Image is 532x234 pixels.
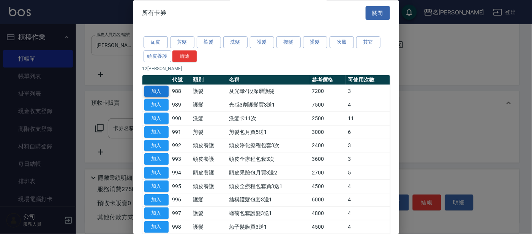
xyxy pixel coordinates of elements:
td: 3 [346,139,390,153]
td: 7500 [310,98,346,112]
button: 護髮 [250,37,274,49]
td: 996 [170,193,191,207]
td: 頭皮全療程包套買3送1 [227,180,310,193]
td: 蠟菊包套護髮3送1 [227,207,310,220]
th: 類別 [191,75,227,85]
button: 清除 [172,50,197,62]
td: 洗髮卡11次 [227,112,310,126]
button: 其它 [356,37,380,49]
td: 頭皮淨化療程包套3次 [227,139,310,153]
td: 2500 [310,112,346,126]
button: 關閉 [366,6,390,20]
td: 魚子髮膜買3送1 [227,220,310,234]
td: 6 [346,126,390,139]
button: 加入 [144,126,169,138]
td: 3 [346,152,390,166]
td: 7200 [310,85,346,99]
td: 997 [170,207,191,220]
button: 接髮 [276,37,301,49]
button: 加入 [144,86,169,97]
button: 加入 [144,113,169,125]
td: 護髮 [191,193,227,207]
td: 頭皮養護 [191,166,227,180]
button: 加入 [144,154,169,165]
th: 代號 [170,75,191,85]
td: 光感3劑護髮買3送1 [227,98,310,112]
td: 11 [346,112,390,126]
button: 加入 [144,221,169,233]
td: 護髮 [191,220,227,234]
td: 989 [170,98,191,112]
button: 染髮 [197,37,221,49]
td: 988 [170,85,191,99]
td: 994 [170,166,191,180]
button: 加入 [144,167,169,179]
td: 998 [170,220,191,234]
td: 及光暈4段深層護髮 [227,85,310,99]
button: 洗髮 [223,37,248,49]
td: 護髮 [191,85,227,99]
td: 洗髮 [191,112,227,126]
button: 加入 [144,181,169,192]
td: 頭皮養護 [191,180,227,193]
td: 2700 [310,166,346,180]
td: 4 [346,193,390,207]
button: 加入 [144,99,169,111]
td: 991 [170,126,191,139]
button: 剪髮 [170,37,194,49]
td: 4500 [310,220,346,234]
button: 加入 [144,140,169,152]
span: 所有卡券 [142,9,167,17]
th: 參考價格 [310,75,346,85]
td: 4800 [310,207,346,220]
td: 結構護髮包套3送1 [227,193,310,207]
td: 4 [346,180,390,193]
td: 6000 [310,193,346,207]
td: 4500 [310,180,346,193]
td: 頭皮養護 [191,139,227,153]
td: 剪髮 [191,126,227,139]
th: 可使用次數 [346,75,390,85]
td: 4 [346,98,390,112]
td: 4 [346,220,390,234]
button: 燙髮 [303,37,327,49]
th: 名稱 [227,75,310,85]
button: 加入 [144,194,169,206]
button: 頭皮養護 [144,50,172,62]
td: 3600 [310,152,346,166]
td: 3000 [310,126,346,139]
td: 護髮 [191,98,227,112]
td: 頭皮全療程包套3次 [227,152,310,166]
p: 12 [PERSON_NAME] [142,65,390,72]
td: 4 [346,207,390,220]
button: 吹風 [330,37,354,49]
td: 992 [170,139,191,153]
td: 3 [346,85,390,99]
td: 頭皮養護 [191,152,227,166]
button: 加入 [144,208,169,220]
td: 5 [346,166,390,180]
td: 995 [170,180,191,193]
td: 頭皮果酸包月買3送2 [227,166,310,180]
button: 瓦皮 [144,37,168,49]
td: 990 [170,112,191,126]
td: 2400 [310,139,346,153]
td: 護髮 [191,207,227,220]
td: 剪髮包月買5送1 [227,126,310,139]
td: 993 [170,152,191,166]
